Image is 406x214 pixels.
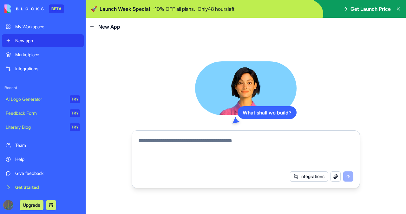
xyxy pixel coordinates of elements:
[15,52,80,58] div: Marketplace
[238,106,297,119] div: What shall we build?
[91,5,97,13] span: 🚀
[15,24,80,30] div: My Workspace
[350,5,391,13] span: Get Launch Price
[2,121,84,134] a: Literary BlogTRY
[49,4,64,13] div: BETA
[98,23,120,31] span: New App
[15,38,80,44] div: New app
[2,62,84,75] a: Integrations
[290,171,328,182] button: Integrations
[153,5,195,13] p: - 10 % OFF all plans.
[2,167,84,180] a: Give feedback
[15,170,80,176] div: Give feedback
[2,20,84,33] a: My Workspace
[20,202,43,208] a: Upgrade
[4,4,44,13] img: logo
[15,156,80,162] div: Help
[70,109,80,117] div: TRY
[6,96,65,102] div: AI Logo Generator
[70,95,80,103] div: TRY
[15,142,80,148] div: Team
[2,48,84,61] a: Marketplace
[20,200,43,210] button: Upgrade
[4,4,64,13] a: BETA
[198,5,234,13] p: Only 48 hours left
[6,124,65,130] div: Literary Blog
[2,85,84,90] span: Recent
[3,200,13,210] img: ACg8ocJQQ8JO-4wllxh7WUlDo5ozPS_mmVUWscrNq9EK8wCUroDoG08aTQ=s96-c
[2,139,84,152] a: Team
[15,66,80,72] div: Integrations
[70,123,80,131] div: TRY
[6,110,65,116] div: Feedback Form
[2,181,84,194] a: Get Started
[15,184,80,190] div: Get Started
[100,5,150,13] span: Launch Week Special
[2,107,84,120] a: Feedback FormTRY
[2,34,84,47] a: New app
[2,153,84,166] a: Help
[2,93,84,106] a: AI Logo GeneratorTRY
